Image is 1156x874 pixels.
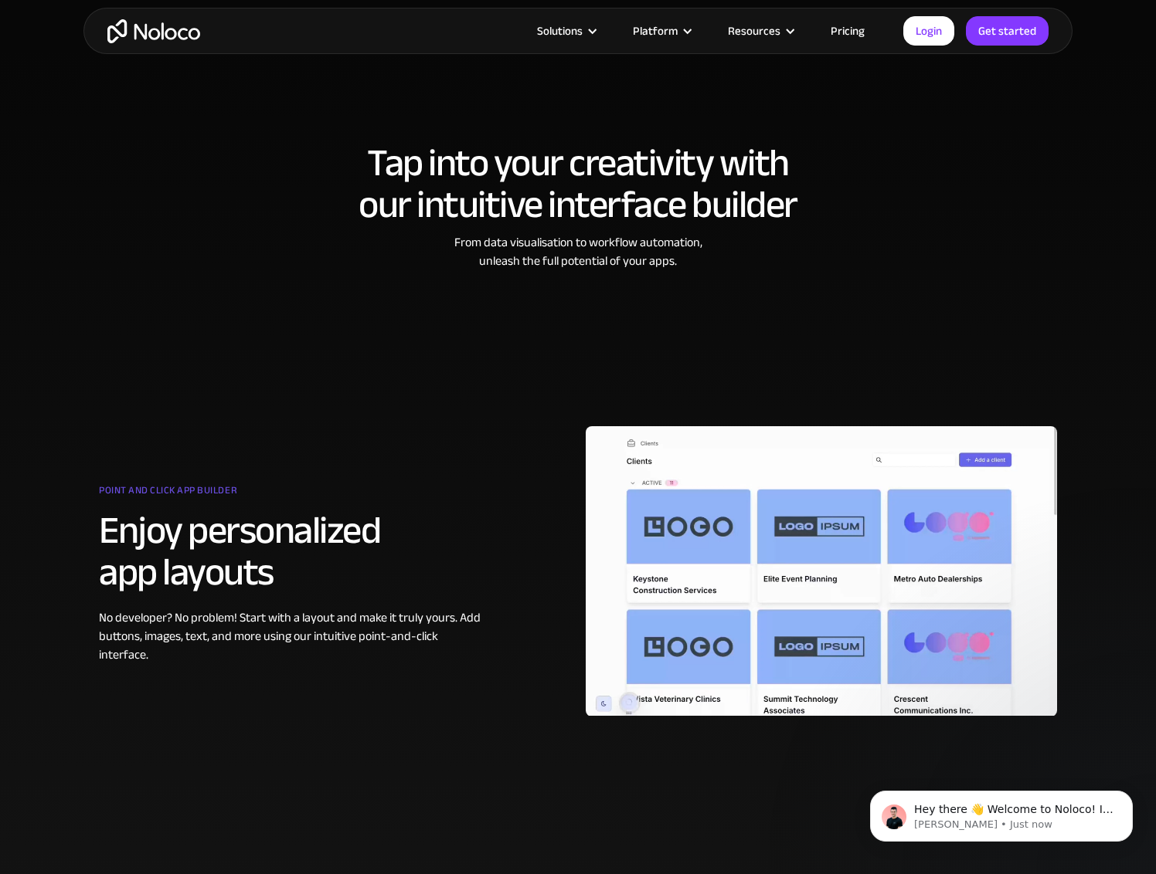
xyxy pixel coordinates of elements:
[633,21,678,41] div: Platform
[614,21,709,41] div: Platform
[99,510,489,593] h2: Enjoy personalized app layouts
[709,21,811,41] div: Resources
[99,608,489,664] div: No developer? No problem! Start with a layout and make it truly yours. Add buttons, images, text,...
[99,233,1057,270] div: From data visualisation to workflow automation, unleash the full potential of your apps.
[728,21,780,41] div: Resources
[107,19,200,43] a: home
[811,21,884,41] a: Pricing
[966,16,1049,46] a: Get started
[903,16,954,46] a: Login
[537,21,583,41] div: Solutions
[847,758,1156,866] iframe: Intercom notifications message
[99,479,489,510] div: Point and click app builder
[518,21,614,41] div: Solutions
[99,142,1057,225] h2: Tap into your creativity with our intuitive interface builder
